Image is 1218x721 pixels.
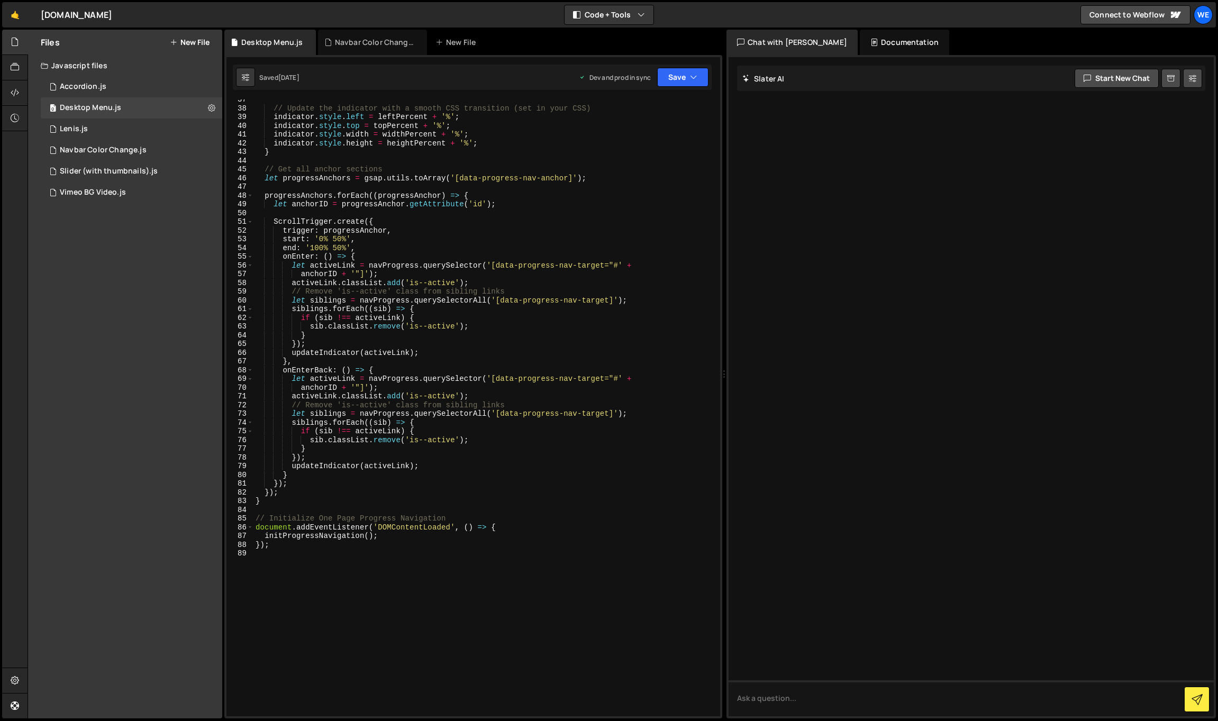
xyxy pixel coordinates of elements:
div: 43 [226,148,253,157]
div: 88 [226,541,253,550]
div: 61 [226,305,253,314]
div: 15717/41747.js [41,97,222,118]
button: Save [657,68,708,87]
div: 15717/43048.js [41,182,222,203]
div: 44 [226,157,253,166]
div: [DOMAIN_NAME] [41,8,112,21]
span: 0 [50,105,56,113]
div: 74 [226,418,253,427]
div: 85 [226,514,253,523]
div: 80 [226,471,253,480]
a: Connect to Webflow [1080,5,1190,24]
div: 72 [226,401,253,410]
div: 50 [226,209,253,218]
div: 67 [226,357,253,366]
div: Navbar Color Change.js [60,145,147,155]
div: Lenis.js [60,124,88,134]
div: Desktop Menu.js [241,37,303,48]
button: Start new chat [1075,69,1159,88]
div: Slider (with thumbnails).js [60,167,158,176]
div: 82 [226,488,253,497]
div: Desktop Menu.js [60,103,121,113]
div: 39 [226,113,253,122]
div: 15717/43423.js [41,140,222,161]
div: 38 [226,104,253,113]
div: 68 [226,366,253,375]
div: 84 [226,506,253,515]
div: 15717/41748.js [41,118,222,140]
div: Javascript files [28,55,222,76]
div: 71 [226,392,253,401]
div: 64 [226,331,253,340]
div: New File [435,37,480,48]
div: 78 [226,453,253,462]
h2: Slater AI [742,74,785,84]
div: 52 [226,226,253,235]
div: 75 [226,427,253,436]
div: 86 [226,523,253,532]
div: Navbar Color Change.js [335,37,414,48]
div: 76 [226,436,253,445]
div: 56 [226,261,253,270]
div: 51 [226,217,253,226]
div: 53 [226,235,253,244]
div: 73 [226,409,253,418]
div: 46 [226,174,253,183]
div: Chat with [PERSON_NAME] [726,30,858,55]
div: 83 [226,497,253,506]
div: 48 [226,191,253,200]
div: 65 [226,340,253,349]
div: 60 [226,296,253,305]
div: 79 [226,462,253,471]
div: Dev and prod in sync [579,73,651,82]
div: 15717/43688.js [41,161,222,182]
button: Code + Tools [565,5,653,24]
div: 45 [226,165,253,174]
div: 41 [226,130,253,139]
div: 47 [226,182,253,191]
div: 87 [226,532,253,541]
div: Documentation [860,30,949,55]
div: Accordion.js [60,82,106,92]
div: 62 [226,314,253,323]
div: 37 [226,95,253,104]
div: 54 [226,244,253,253]
div: Vimeo BG Video.js [60,188,126,197]
button: New File [170,38,210,47]
a: 🤙 [2,2,28,28]
div: 66 [226,349,253,358]
div: 49 [226,200,253,209]
div: 77 [226,444,253,453]
div: 69 [226,375,253,384]
div: 15717/41910.js [41,76,222,97]
div: 57 [226,270,253,279]
div: 40 [226,122,253,131]
div: 58 [226,279,253,288]
div: 70 [226,384,253,393]
div: 42 [226,139,253,148]
div: 89 [226,549,253,558]
div: 59 [226,287,253,296]
div: Saved [259,73,299,82]
div: 55 [226,252,253,261]
div: 81 [226,479,253,488]
a: We [1194,5,1213,24]
div: 63 [226,322,253,331]
h2: Files [41,36,60,48]
div: [DATE] [278,73,299,82]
